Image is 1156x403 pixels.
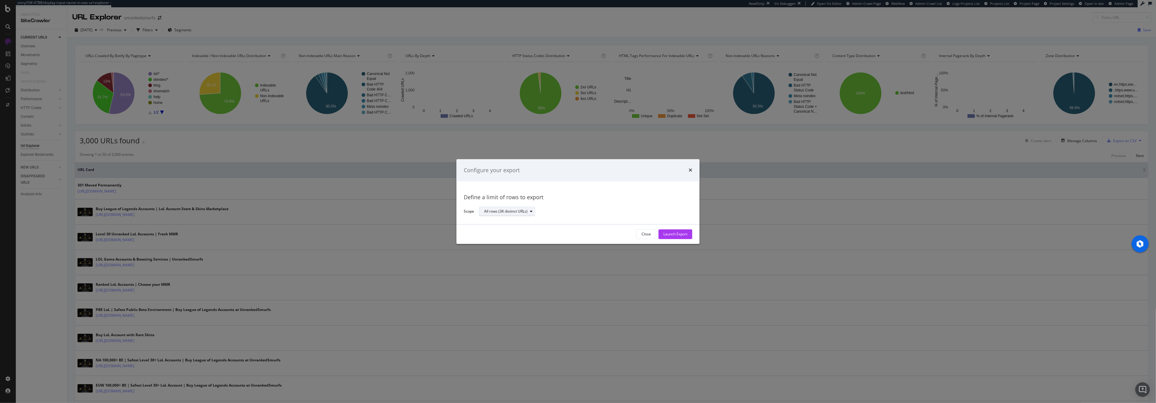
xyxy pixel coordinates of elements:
div: Open Intercom Messenger [1135,382,1150,397]
div: times [689,166,692,174]
button: Launch Export [659,229,692,239]
div: Configure your export [464,166,520,174]
label: Scope [464,209,474,215]
div: Define a limit of rows to export [464,194,692,202]
div: Launch Export [663,232,687,237]
div: Close [642,232,651,237]
button: Close [636,229,656,239]
button: All rows (3K distinct URLs) [479,207,535,217]
div: modal [456,159,700,244]
div: All rows (3K distinct URLs) [484,210,528,213]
